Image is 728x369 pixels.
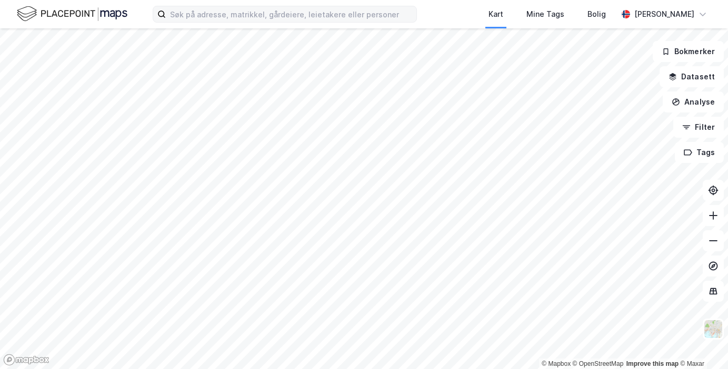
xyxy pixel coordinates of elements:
button: Analyse [663,91,724,112]
iframe: Chat Widget [675,319,728,369]
img: logo.f888ab2527a4732fd821a326f86c7f29.svg [17,5,127,23]
a: OpenStreetMap [573,360,624,367]
a: Improve this map [626,360,679,367]
a: Mapbox [542,360,571,367]
input: Søk på adresse, matrikkel, gårdeiere, leietakere eller personer [166,6,416,22]
div: Kart [488,8,503,20]
div: Mine Tags [526,8,564,20]
button: Tags [675,142,724,163]
button: Datasett [660,66,724,87]
a: Mapbox homepage [3,354,49,366]
div: Bolig [587,8,606,20]
button: Filter [673,117,724,138]
button: Bokmerker [653,41,724,62]
div: [PERSON_NAME] [634,8,694,20]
